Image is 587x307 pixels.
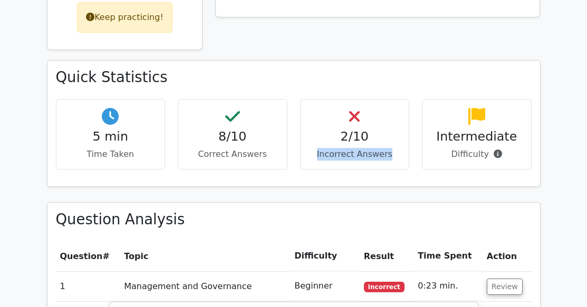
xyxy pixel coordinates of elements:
[309,129,401,144] h4: 2/10
[187,129,278,144] h4: 8/10
[487,279,523,295] button: Review
[360,241,413,271] th: Result
[120,241,290,271] th: Topic
[364,282,405,292] span: Incorrect
[77,2,172,33] div: Keep practicing!
[290,271,360,301] td: Beginner
[65,129,157,144] h4: 5 min
[290,241,360,271] th: Difficulty
[56,241,120,271] th: #
[413,271,483,301] td: 0:23 min.
[187,148,278,161] p: Correct Answers
[120,271,290,301] td: Management and Governance
[60,251,103,261] span: Question
[65,148,157,161] p: Time Taken
[56,271,120,301] td: 1
[413,241,483,271] th: Time Spent
[56,211,532,229] h3: Question Analysis
[431,129,523,144] h4: Intermediate
[483,241,532,271] th: Action
[309,148,401,161] p: Incorrect Answers
[431,148,523,161] p: Difficulty
[56,69,532,86] h3: Quick Statistics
